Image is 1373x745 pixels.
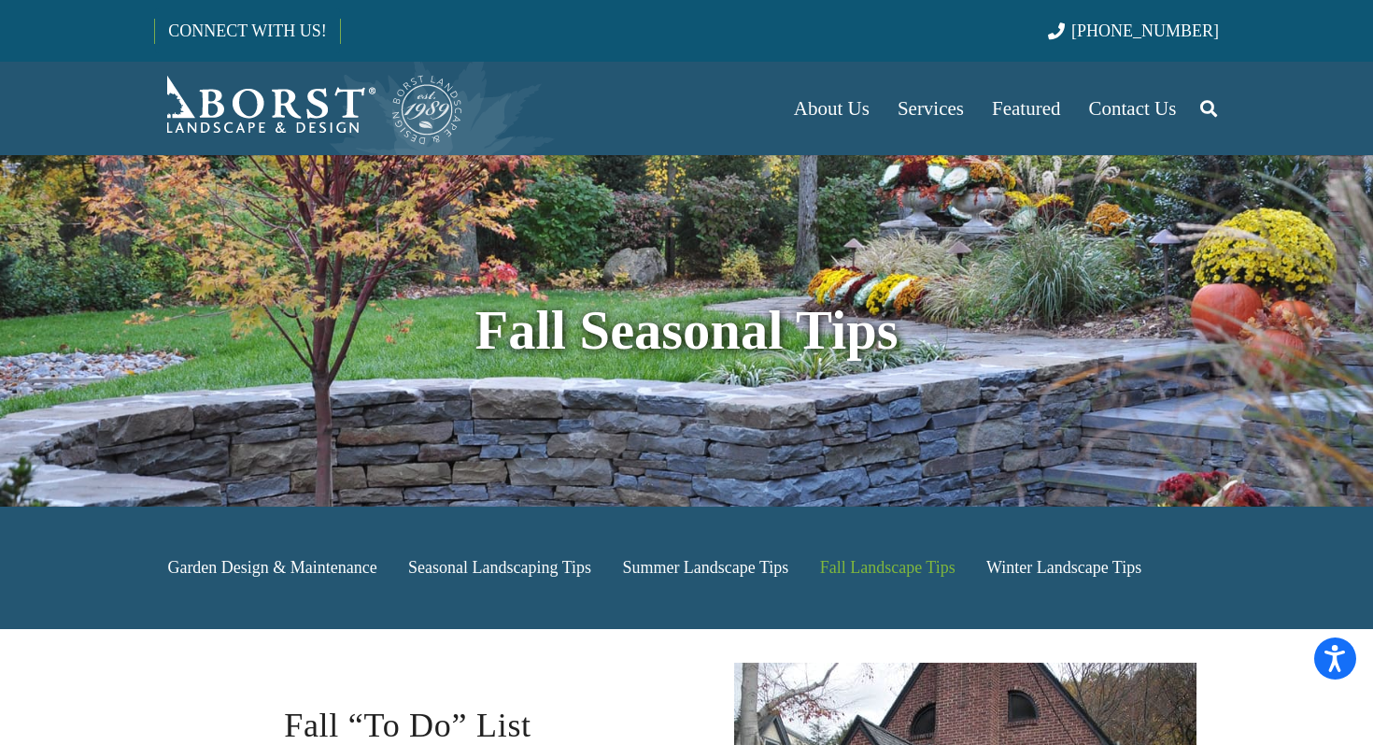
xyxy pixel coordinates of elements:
[978,62,1074,155] a: Featured
[609,540,802,595] a: Summer Landscape Tips
[1190,85,1227,132] a: Search
[1048,21,1219,40] a: [PHONE_NUMBER]
[155,8,339,53] a: CONNECT WITH US!
[1071,21,1219,40] span: [PHONE_NUMBER]
[992,97,1060,120] span: Featured
[794,97,870,120] span: About Us
[154,71,464,146] a: Borst-Logo
[884,62,978,155] a: Services
[1089,97,1177,120] span: Contact Us
[474,300,898,361] strong: Fall Seasonal Tips
[973,540,1155,595] a: Winter Landscape Tips
[1075,62,1191,155] a: Contact Us
[806,540,969,595] a: Fall Landscape Tips
[898,97,964,120] span: Services
[780,62,884,155] a: About Us
[154,540,390,595] a: Garden Design & Maintenance
[395,540,605,595] a: Seasonal Landscaping Tips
